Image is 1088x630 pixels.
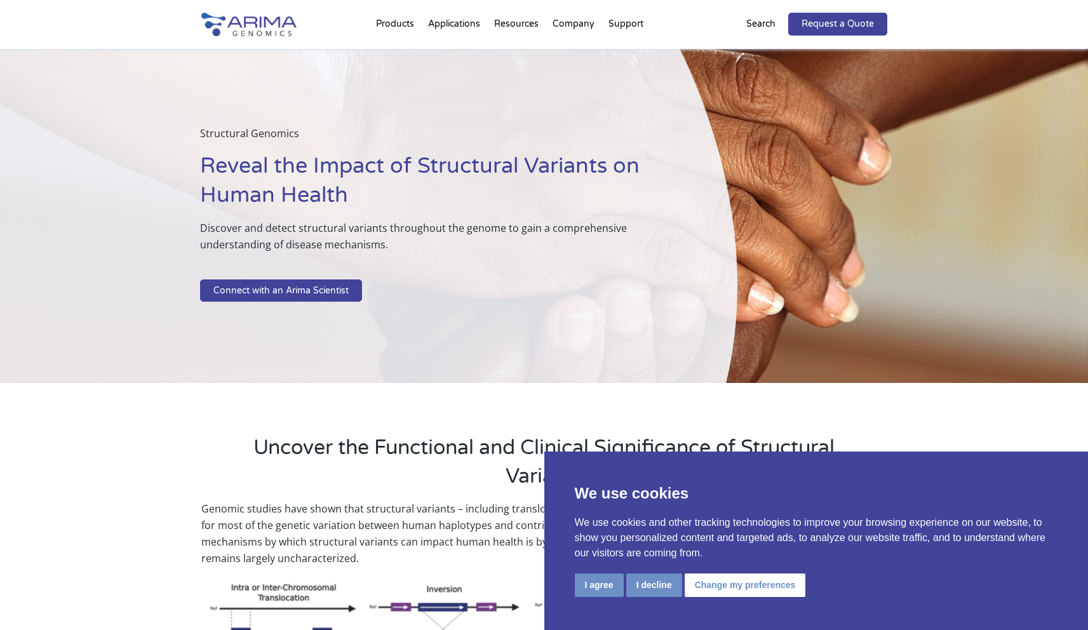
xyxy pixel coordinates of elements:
[200,152,674,220] h1: Reveal the Impact of Structural Variants on Human Health
[252,434,836,500] h2: Uncover the Functional and Clinical Significance of Structural Variants
[575,573,624,597] button: I agree
[746,16,776,32] p: Search
[575,515,1058,561] p: We use cookies and other tracking technologies to improve your browsing experience on our website...
[200,125,674,152] p: Structural Genomics
[200,220,674,263] p: Discover and detect structural variants throughout the genome to gain a comprehensive understandi...
[201,500,887,577] p: Genomic studies have shown that structural variants – including translocations, inversions, inser...
[788,13,887,36] a: Request a Quote
[201,13,297,36] img: Arima-Genomics-logo
[685,573,806,597] button: Change my preferences
[626,573,682,597] button: I decline
[575,482,1058,505] p: We use cookies
[200,279,362,302] a: Connect with an Arima Scientist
